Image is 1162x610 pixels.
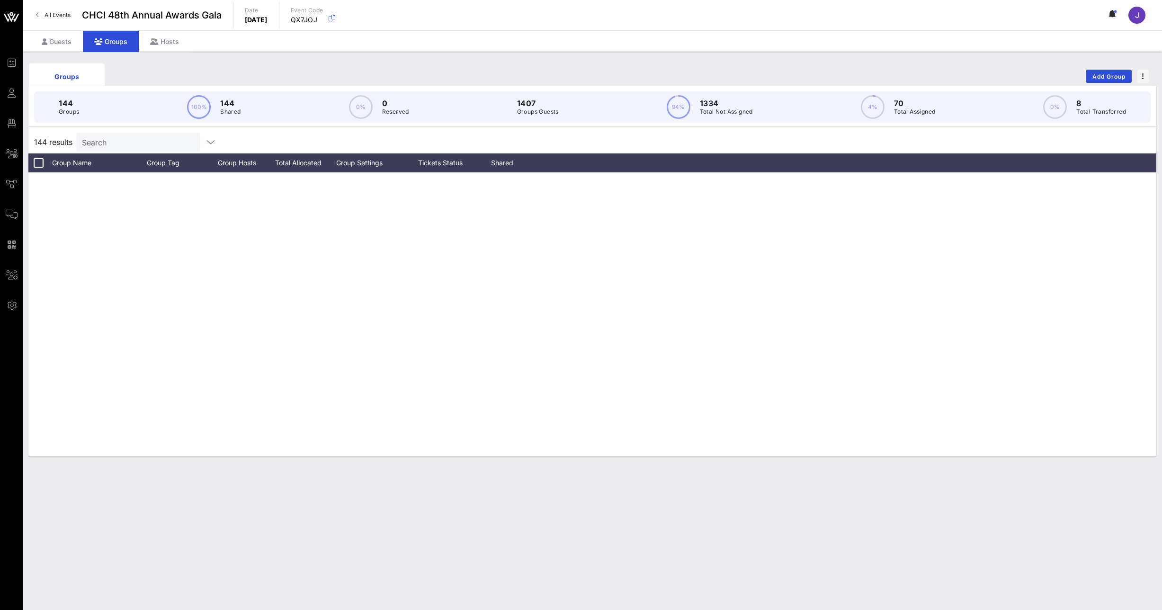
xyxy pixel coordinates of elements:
[1076,107,1126,117] p: Total Transferred
[402,153,478,172] div: Tickets Status
[45,11,71,18] span: All Events
[82,8,222,22] span: CHCI 48th Annual Awards Gala
[36,72,98,81] div: Groups
[245,6,268,15] p: Date
[139,31,190,52] div: Hosts
[213,153,270,172] div: Group Hosts
[1135,10,1139,20] span: J
[1092,73,1126,80] span: Add Group
[245,15,268,25] p: [DATE]
[1128,7,1145,24] div: J
[1086,70,1132,83] button: Add Group
[270,153,336,172] div: Total Allocated
[894,98,936,109] p: 70
[700,98,753,109] p: 1334
[220,98,241,109] p: 144
[59,98,79,109] p: 144
[30,31,83,52] div: Guests
[382,98,409,109] p: 0
[478,153,535,172] div: Shared
[894,107,936,117] p: Total Assigned
[517,98,559,109] p: 1407
[700,107,753,117] p: Total Not Assigned
[59,107,79,117] p: Groups
[336,153,402,172] div: Group Settings
[220,107,241,117] p: Shared
[83,31,139,52] div: Groups
[1076,98,1126,109] p: 8
[382,107,409,117] p: Reserved
[52,153,147,172] div: Group Name
[147,153,213,172] div: Group Tag
[30,8,76,23] a: All Events
[517,107,559,117] p: Groups Guests
[291,6,323,15] p: Event Code
[34,136,72,148] span: 144 results
[291,15,323,25] p: QX7JOJ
